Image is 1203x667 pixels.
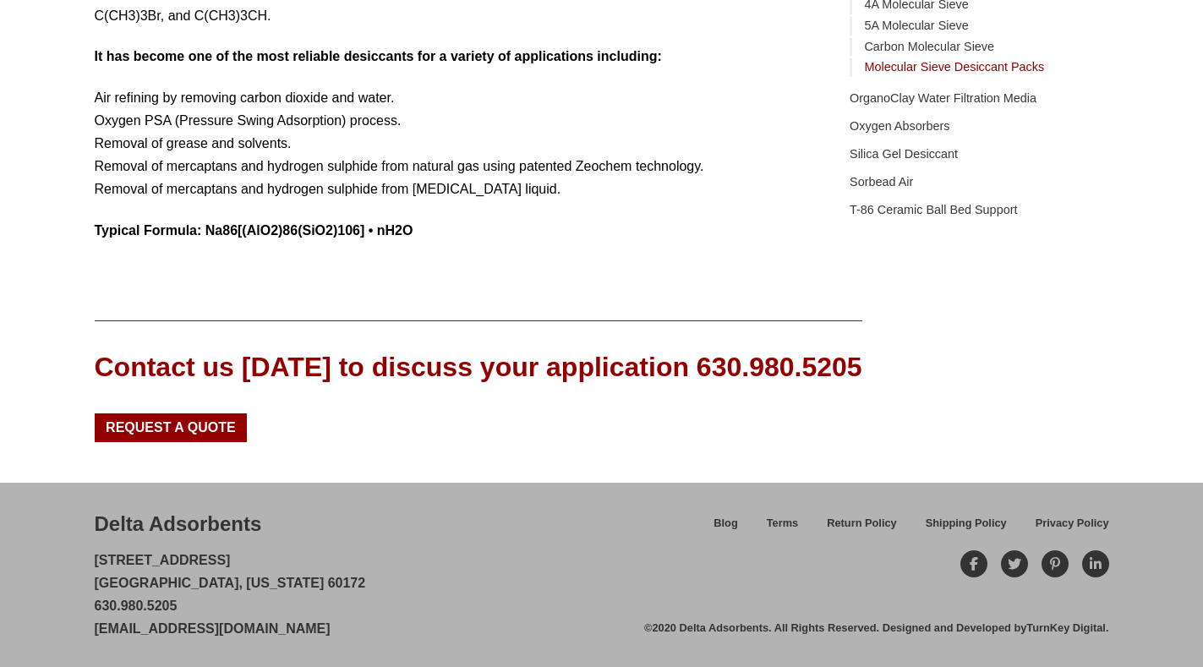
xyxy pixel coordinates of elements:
span: Shipping Policy [926,518,1007,529]
strong: It has become one of the most reliable desiccants for a variety of applications including: [95,49,662,63]
a: T-86 Ceramic Ball Bed Support [850,203,1017,216]
a: Oxygen Absorbers [850,119,949,133]
div: Delta Adsorbents [95,510,262,539]
p: [STREET_ADDRESS] [GEOGRAPHIC_DATA], [US_STATE] 60172 630.980.5205 [95,549,366,641]
a: 5A Molecular Sieve [864,19,968,32]
span: Return Policy [827,518,897,529]
a: Sorbead Air [850,175,913,189]
a: Request a Quote [95,413,248,442]
strong: Typical Formula: Na86[(AlO2)86(SiO2)106] • nH2O [95,223,413,238]
a: OrganoClay Water Filtration Media [850,91,1036,105]
div: ©2020 Delta Adsorbents. All Rights Reserved. Designed and Developed by . [644,621,1108,636]
p: Air refining by removing carbon dioxide and water. Oxygen PSA (Pressure Swing Adsorption) process... [95,86,800,201]
span: Blog [714,518,737,529]
a: Molecular Sieve Desiccant Packs [864,60,1044,74]
a: Terms [752,514,812,544]
a: TurnKey Digital [1026,621,1106,634]
a: Silica Gel Desiccant [850,147,958,161]
span: Terms [767,518,798,529]
span: Privacy Policy [1036,518,1109,529]
a: Carbon Molecular Sieve [864,40,994,53]
div: Contact us [DATE] to discuss your application 630.980.5205 [95,348,862,386]
span: Request a Quote [106,421,236,435]
a: Privacy Policy [1021,514,1109,544]
a: Return Policy [812,514,911,544]
a: [EMAIL_ADDRESS][DOMAIN_NAME] [95,621,331,636]
a: Shipping Policy [911,514,1021,544]
a: Blog [699,514,752,544]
